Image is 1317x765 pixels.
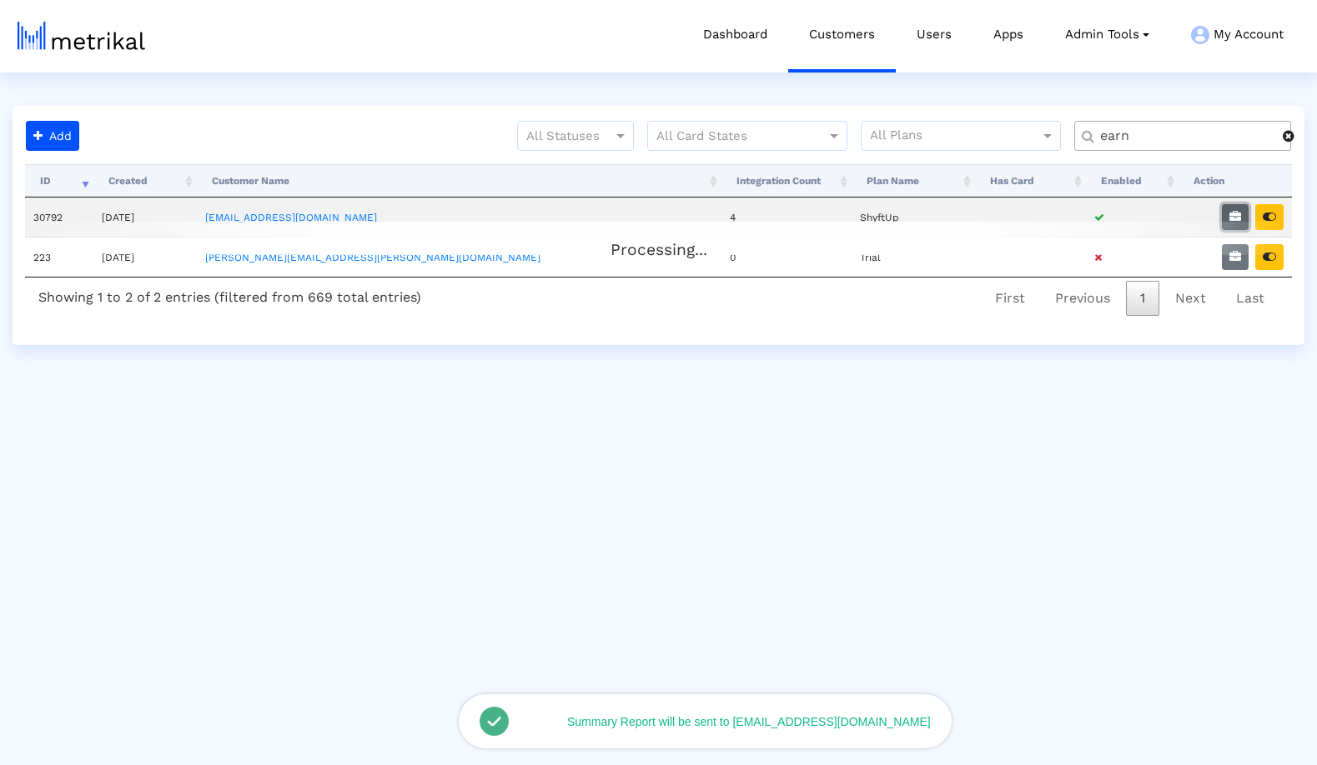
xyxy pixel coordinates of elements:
a: Previous [1041,281,1124,316]
th: ID: activate to sort column ascending [25,164,93,197]
th: Enabled: activate to sort column ascending [1086,164,1179,197]
td: [DATE] [93,237,197,277]
th: Plan Name: activate to sort column ascending [852,164,975,197]
td: 4 [721,197,852,237]
div: Summary Report will be sent to [EMAIL_ADDRESS][DOMAIN_NAME] [550,715,931,728]
td: [DATE] [93,197,197,237]
td: ShyftUp [852,197,975,237]
th: Customer Name: activate to sort column ascending [197,164,722,197]
th: Action [1179,164,1292,197]
input: All Plans [870,126,1043,147]
td: Trial [852,237,975,277]
a: First [981,281,1039,316]
img: my-account-menu-icon.png [1191,26,1209,44]
th: Integration Count: activate to sort column ascending [721,164,852,197]
a: [PERSON_NAME][EMAIL_ADDRESS][PERSON_NAME][DOMAIN_NAME] [205,252,540,263]
a: Last [1222,281,1279,316]
div: Showing 1 to 2 of 2 entries (filtered from 669 total entries) [25,277,435,312]
th: Has Card: activate to sort column ascending [975,164,1086,197]
a: [EMAIL_ADDRESS][DOMAIN_NAME] [205,212,377,223]
a: Next [1161,281,1220,316]
td: 223 [25,237,93,277]
input: Customer Name [1088,127,1283,145]
th: Created: activate to sort column ascending [93,164,197,197]
input: All Card States [656,126,808,147]
td: 30792 [25,197,93,237]
button: Add [26,121,79,151]
a: 1 [1126,281,1159,316]
td: 0 [721,237,852,277]
img: metrical-logo-light.png [18,22,145,50]
div: Processing... [25,222,1292,255]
